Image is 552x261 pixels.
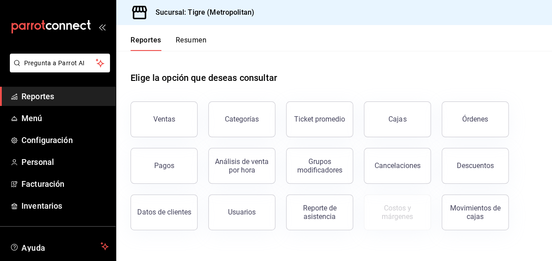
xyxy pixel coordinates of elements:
button: Análisis de venta por hora [208,148,275,184]
button: Pregunta a Parrot AI [10,54,110,72]
div: Cajas [388,114,407,125]
button: Reporte de asistencia [286,194,353,230]
span: Configuración [21,134,109,146]
span: Personal [21,156,109,168]
button: Ticket promedio [286,101,353,137]
h3: Sucursal: Tigre (Metropolitan) [148,7,254,18]
button: Ventas [131,101,198,137]
div: Categorías [225,115,259,123]
span: Reportes [21,90,109,102]
span: Pregunta a Parrot AI [24,59,96,68]
div: Análisis de venta por hora [214,157,270,174]
button: Grupos modificadores [286,148,353,184]
button: Resumen [176,36,206,51]
span: Facturación [21,178,109,190]
button: Usuarios [208,194,275,230]
button: Pagos [131,148,198,184]
div: Costos y márgenes [370,204,425,221]
div: Cancelaciones [375,161,421,170]
button: Movimientos de cajas [442,194,509,230]
button: Datos de clientes [131,194,198,230]
div: Ventas [153,115,175,123]
div: Órdenes [462,115,488,123]
span: Menú [21,112,109,124]
div: Descuentos [457,161,494,170]
button: Contrata inventarios para ver este reporte [364,194,431,230]
div: Reporte de asistencia [292,204,347,221]
h1: Elige la opción que deseas consultar [131,71,277,84]
a: Cajas [364,101,431,137]
div: navigation tabs [131,36,206,51]
div: Movimientos de cajas [447,204,503,221]
span: Ayuda [21,241,97,252]
span: Inventarios [21,200,109,212]
div: Grupos modificadores [292,157,347,174]
button: Categorías [208,101,275,137]
button: Órdenes [442,101,509,137]
button: open_drawer_menu [98,23,105,30]
div: Ticket promedio [294,115,345,123]
a: Pregunta a Parrot AI [6,65,110,74]
div: Datos de clientes [137,208,191,216]
button: Reportes [131,36,161,51]
div: Usuarios [228,208,256,216]
div: Pagos [154,161,174,170]
button: Descuentos [442,148,509,184]
button: Cancelaciones [364,148,431,184]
